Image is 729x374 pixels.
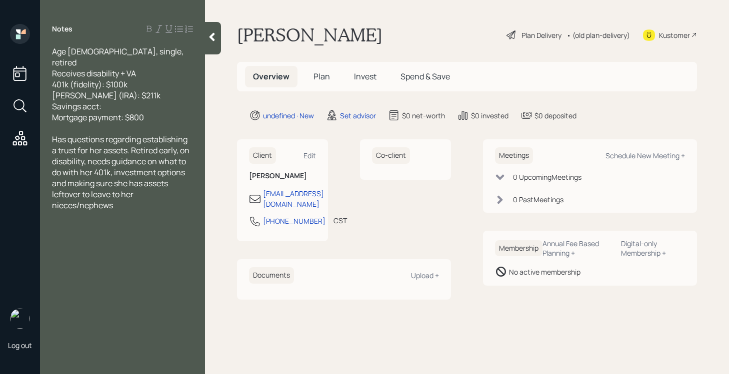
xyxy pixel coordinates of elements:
div: Log out [8,341,32,350]
div: No active membership [509,267,580,277]
span: Spend & Save [400,71,450,82]
h1: [PERSON_NAME] [237,24,382,46]
h6: [PERSON_NAME] [249,172,316,180]
div: $0 net-worth [402,110,445,121]
label: Notes [52,24,72,34]
span: Age [DEMOGRAPHIC_DATA], single, retired [52,46,185,68]
h6: Co-client [372,147,410,164]
div: [EMAIL_ADDRESS][DOMAIN_NAME] [263,188,324,209]
div: Plan Delivery [521,30,561,40]
div: undefined · New [263,110,314,121]
div: [PHONE_NUMBER] [263,216,325,226]
div: Annual Fee Based Planning + [542,239,613,258]
span: [PERSON_NAME] (IRA): $211k [52,90,160,101]
div: CST [333,215,347,226]
div: Edit [303,151,316,160]
span: Mortgage payment: $800 [52,112,144,123]
div: 0 Past Meeting s [513,194,563,205]
div: Kustomer [659,30,690,40]
h6: Documents [249,267,294,284]
span: Receives disability + VA [52,68,136,79]
div: Digital-only Membership + [621,239,685,258]
div: Schedule New Meeting + [605,151,685,160]
span: Has questions regarding establishing a trust for her assets. Retired early, on disability, needs ... [52,134,191,211]
h6: Meetings [495,147,533,164]
h6: Client [249,147,276,164]
img: retirable_logo.png [10,309,30,329]
span: Savings acct: [52,101,101,112]
div: 0 Upcoming Meeting s [513,172,581,182]
div: Upload + [411,271,439,280]
span: Plan [313,71,330,82]
span: Invest [354,71,376,82]
span: 401k (fidelity): $100k [52,79,127,90]
div: $0 deposited [534,110,576,121]
h6: Membership [495,240,542,257]
div: Set advisor [340,110,376,121]
div: • (old plan-delivery) [566,30,630,40]
div: $0 invested [471,110,508,121]
span: Overview [253,71,289,82]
